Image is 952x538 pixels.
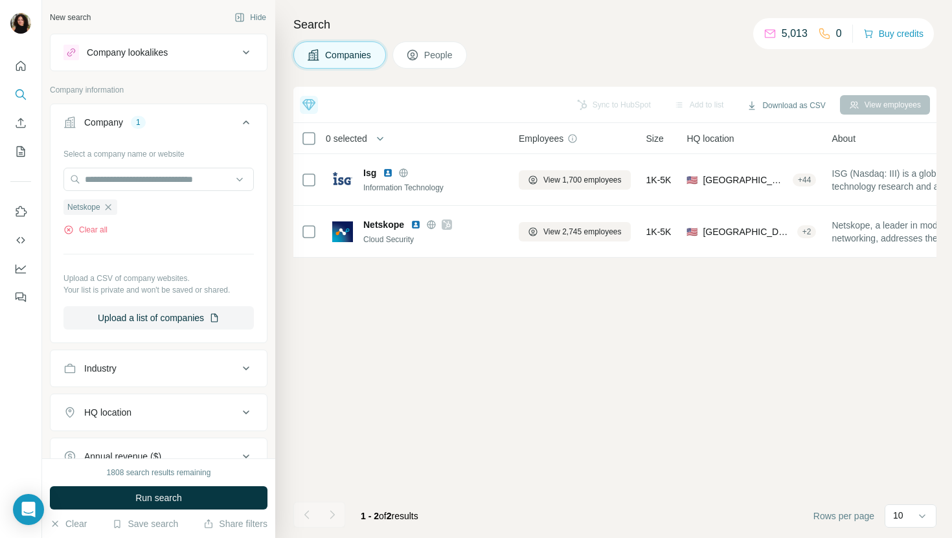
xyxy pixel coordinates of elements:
div: Select a company name or website [63,143,254,160]
button: Upload a list of companies [63,306,254,330]
div: Annual revenue ($) [84,450,161,463]
div: + 44 [793,174,816,186]
button: Dashboard [10,257,31,280]
span: of [379,511,387,521]
h4: Search [293,16,936,34]
div: Industry [84,362,117,375]
div: Company [84,116,123,129]
div: Cloud Security [363,234,503,245]
span: Netskope [67,201,100,213]
button: Hide [225,8,275,27]
button: Clear all [63,224,108,236]
div: 1808 search results remaining [107,467,211,478]
span: 1 - 2 [361,511,379,521]
span: Rows per page [813,510,874,522]
span: Companies [325,49,372,62]
button: Download as CSV [738,96,834,115]
img: Logo of Isg [332,170,353,190]
span: View 2,745 employees [543,226,622,238]
button: Save search [112,517,178,530]
img: Avatar [10,13,31,34]
span: Employees [519,132,563,145]
span: Size [646,132,664,145]
button: Share filters [203,517,267,530]
button: View 2,745 employees [519,222,631,241]
button: Clear [50,517,87,530]
span: 1K-5K [646,225,672,238]
span: 🇺🇸 [686,174,697,186]
span: Netskope [363,218,404,231]
button: View 1,700 employees [519,170,631,190]
button: Use Surfe on LinkedIn [10,200,31,223]
div: HQ location [84,406,131,419]
span: About [832,132,856,145]
button: Enrich CSV [10,111,31,135]
div: Company lookalikes [87,46,168,59]
button: Company1 [51,107,267,143]
p: 10 [893,509,903,522]
button: Run search [50,486,267,510]
span: results [361,511,418,521]
img: Logo of Netskope [332,221,353,242]
button: Annual revenue ($) [51,441,267,472]
div: Open Intercom Messenger [13,494,44,525]
span: [GEOGRAPHIC_DATA], [US_STATE] [703,174,788,186]
span: 1K-5K [646,174,672,186]
span: 2 [387,511,392,521]
button: Search [10,83,31,106]
div: 1 [131,117,146,128]
button: Use Surfe API [10,229,31,252]
span: 0 selected [326,132,367,145]
button: Company lookalikes [51,37,267,68]
button: Industry [51,353,267,384]
span: HQ location [686,132,734,145]
p: Upload a CSV of company websites. [63,273,254,284]
button: Quick start [10,54,31,78]
button: HQ location [51,397,267,428]
span: Run search [135,491,182,504]
p: Company information [50,84,267,96]
img: LinkedIn logo [411,219,421,230]
button: Feedback [10,286,31,309]
span: [GEOGRAPHIC_DATA], [US_STATE] [703,225,791,238]
p: Your list is private and won't be saved or shared. [63,284,254,296]
span: Isg [363,166,376,179]
div: + 2 [797,226,817,238]
p: 5,013 [782,26,808,41]
p: 0 [836,26,842,41]
div: New search [50,12,91,23]
div: Information Technology [363,182,503,194]
span: People [424,49,454,62]
span: View 1,700 employees [543,174,622,186]
img: LinkedIn logo [383,168,393,178]
span: 🇺🇸 [686,225,697,238]
button: Buy credits [863,25,924,43]
button: My lists [10,140,31,163]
